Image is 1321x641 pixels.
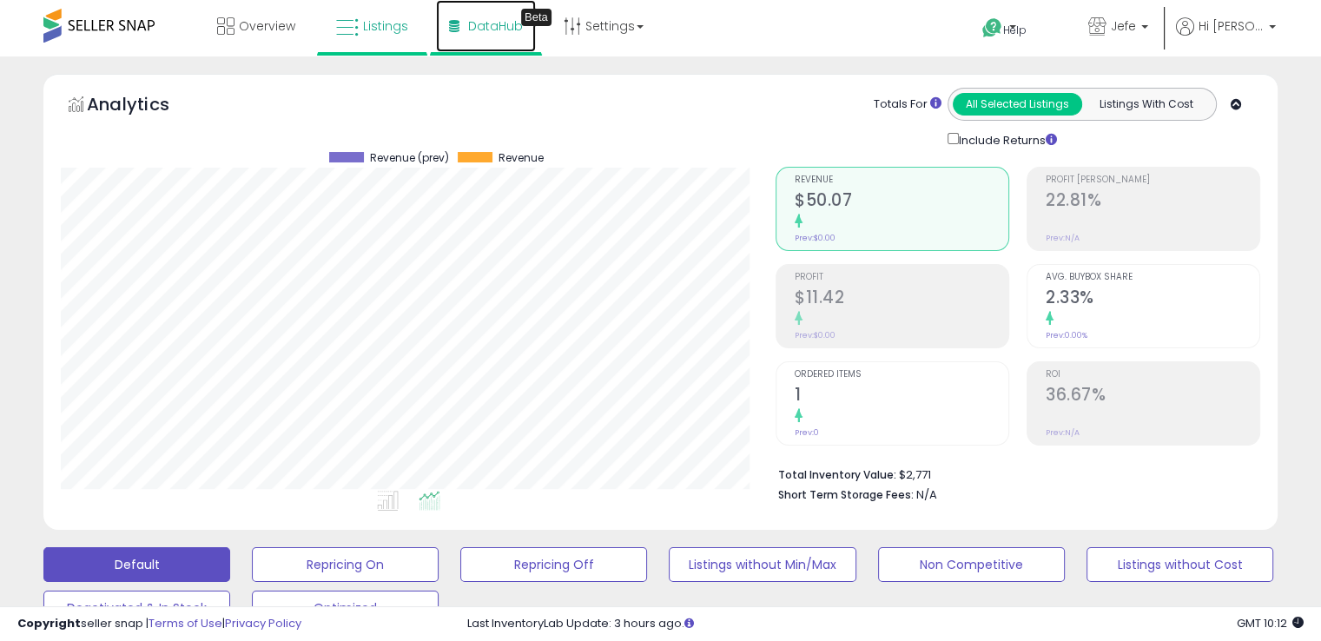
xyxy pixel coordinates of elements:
[1003,23,1027,37] span: Help
[460,547,647,582] button: Repricing Off
[953,93,1082,116] button: All Selected Listings
[252,591,439,625] button: Optimized
[795,370,1008,380] span: Ordered Items
[795,175,1008,185] span: Revenue
[1046,190,1259,214] h2: 22.81%
[1046,427,1080,438] small: Prev: N/A
[17,615,81,631] strong: Copyright
[916,486,937,503] span: N/A
[968,4,1060,56] a: Help
[1081,93,1211,116] button: Listings With Cost
[795,273,1008,282] span: Profit
[778,487,914,502] b: Short Term Storage Fees:
[669,547,855,582] button: Listings without Min/Max
[1046,175,1259,185] span: Profit [PERSON_NAME]
[1046,330,1087,340] small: Prev: 0.00%
[87,92,203,121] h5: Analytics
[795,287,1008,311] h2: $11.42
[149,615,222,631] a: Terms of Use
[1111,17,1136,35] span: Jefe
[43,547,230,582] button: Default
[795,233,836,243] small: Prev: $0.00
[1046,385,1259,408] h2: 36.67%
[468,17,523,35] span: DataHub
[1046,273,1259,282] span: Avg. Buybox Share
[370,152,449,164] span: Revenue (prev)
[363,17,408,35] span: Listings
[499,152,544,164] span: Revenue
[778,467,896,482] b: Total Inventory Value:
[795,427,819,438] small: Prev: 0
[981,17,1003,39] i: Get Help
[239,17,295,35] span: Overview
[1046,287,1259,311] h2: 2.33%
[43,591,230,625] button: Deactivated & In Stock
[795,385,1008,408] h2: 1
[1176,17,1276,56] a: Hi [PERSON_NAME]
[1237,615,1304,631] span: 2025-10-8 10:12 GMT
[795,330,836,340] small: Prev: $0.00
[874,96,941,113] div: Totals For
[467,616,1304,632] div: Last InventoryLab Update: 3 hours ago.
[1046,233,1080,243] small: Prev: N/A
[521,9,552,26] div: Tooltip anchor
[1087,547,1273,582] button: Listings without Cost
[17,616,301,632] div: seller snap | |
[878,547,1065,582] button: Non Competitive
[795,190,1008,214] h2: $50.07
[1046,370,1259,380] span: ROI
[252,547,439,582] button: Repricing On
[935,129,1078,149] div: Include Returns
[1199,17,1264,35] span: Hi [PERSON_NAME]
[225,615,301,631] a: Privacy Policy
[778,463,1247,484] li: $2,771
